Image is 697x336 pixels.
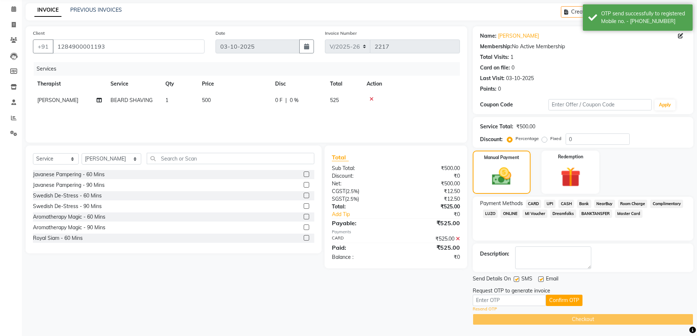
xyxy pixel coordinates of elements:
th: Action [362,76,460,92]
input: Search or Scan [147,153,315,164]
div: Payable: [326,219,396,227]
div: CARD [326,235,396,243]
div: Request OTP to generate invoice [473,287,550,295]
label: Fixed [550,135,561,142]
span: Payment Methods [480,200,523,207]
button: Confirm OTP [546,295,582,306]
div: ₹525.00 [396,243,465,252]
div: OTP send successfully to registered Mobile no. - 911284900001193 [601,10,687,25]
div: Aromatherapy Magic - 90 Mins [33,224,105,231]
span: Send Details On [473,275,511,284]
div: ₹0 [408,211,465,218]
button: Create New [561,6,603,18]
div: ₹0 [396,172,465,180]
img: _cash.svg [486,165,517,188]
a: INVOICE [34,4,61,17]
div: Swedish De-Stress - 90 Mins [33,203,102,210]
span: 0 % [290,97,299,104]
div: Javanese Pampering - 60 Mins [33,171,105,178]
span: CASH [558,200,574,208]
div: Payments [332,229,460,235]
span: UPI [544,200,555,208]
span: MI Voucher [522,209,547,218]
label: Invoice Number [325,30,357,37]
div: ( ) [326,195,396,203]
div: Net: [326,180,396,188]
div: ₹0 [396,253,465,261]
a: Resend OTP [473,306,497,312]
label: Date [216,30,225,37]
div: Services [34,62,465,76]
input: Enter Offer / Coupon Code [548,99,652,110]
button: Apply [655,99,675,110]
label: Manual Payment [484,154,519,161]
span: LUZO [483,209,498,218]
div: ₹500.00 [516,123,535,131]
span: Bank [577,200,591,208]
th: Total [326,76,362,92]
div: 1 [510,53,513,61]
span: SMS [521,275,532,284]
span: Email [546,275,558,284]
span: CARD [526,200,542,208]
div: ₹500.00 [396,165,465,172]
div: 0 [498,85,501,93]
label: Redemption [558,154,583,160]
div: Membership: [480,43,512,50]
div: 03-10-2025 [506,75,534,82]
span: 500 [202,97,211,103]
div: Aromatherapy Magic - 60 Mins [33,213,105,221]
div: ₹12.50 [396,195,465,203]
div: ₹525.00 [396,203,465,211]
th: Service [106,76,161,92]
span: Total [332,154,349,161]
span: SGST [332,196,345,202]
span: 1 [165,97,168,103]
span: NearBuy [594,200,615,208]
a: PREVIOUS INVOICES [70,7,122,13]
input: Search by Name/Mobile/Email/Code [53,39,205,53]
button: +91 [33,39,53,53]
div: Total: [326,203,396,211]
div: ₹525.00 [396,235,465,243]
th: Price [198,76,271,92]
div: Description: [480,250,509,258]
div: Points: [480,85,496,93]
div: Royal Siam - 60 Mins [33,234,83,242]
span: 2.5% [346,196,357,202]
span: ONLINE [501,209,520,218]
div: Service Total: [480,123,513,131]
span: 2.5% [347,188,358,194]
th: Therapist [33,76,106,92]
img: _gift.svg [554,165,587,189]
input: Enter OTP [473,295,546,306]
div: Swedish De-Stress - 60 Mins [33,192,102,200]
span: Complimentary [650,200,683,208]
div: Sub Total: [326,165,396,172]
div: Card on file: [480,64,510,72]
div: ₹12.50 [396,188,465,195]
span: BANKTANSFER [579,209,612,218]
div: Discount: [480,136,503,143]
label: Client [33,30,45,37]
div: Total Visits: [480,53,509,61]
span: Dreamfolks [550,209,576,218]
span: Master Card [615,209,643,218]
span: [PERSON_NAME] [37,97,78,103]
div: ( ) [326,188,396,195]
div: ₹500.00 [396,180,465,188]
div: Discount: [326,172,396,180]
a: [PERSON_NAME] [498,32,539,40]
span: Room Charge [618,200,648,208]
span: 525 [330,97,339,103]
div: Balance : [326,253,396,261]
div: Paid: [326,243,396,252]
span: BEARD SHAVING [110,97,153,103]
th: Qty [161,76,198,92]
div: Javanese Pampering - 90 Mins [33,181,105,189]
div: No Active Membership [480,43,686,50]
th: Disc [271,76,326,92]
div: 0 [511,64,514,72]
span: CGST [332,188,345,195]
label: Percentage [516,135,539,142]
